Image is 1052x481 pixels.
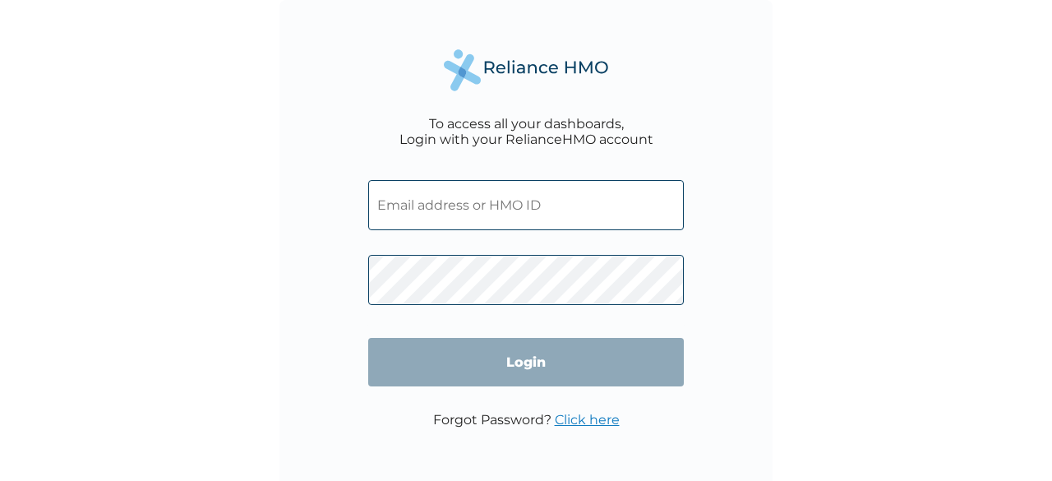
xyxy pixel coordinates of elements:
[368,180,684,230] input: Email address or HMO ID
[399,116,653,147] div: To access all your dashboards, Login with your RelianceHMO account
[555,412,620,428] a: Click here
[368,338,684,386] input: Login
[444,49,608,91] img: Reliance Health's Logo
[433,412,620,428] p: Forgot Password?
